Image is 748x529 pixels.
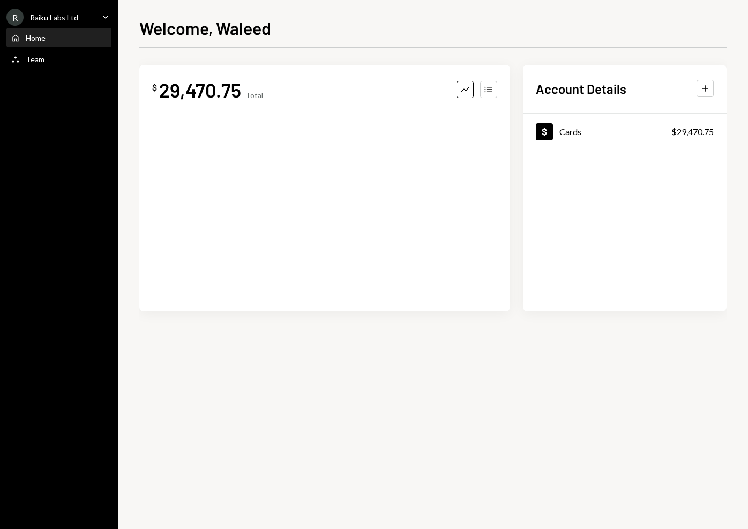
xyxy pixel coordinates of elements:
a: Team [6,49,111,69]
a: Cards$29,470.75 [523,114,727,150]
h1: Welcome, Waleed [139,17,271,39]
h2: Account Details [536,80,626,98]
div: Team [26,55,44,64]
div: Total [245,91,263,100]
div: Raiku Labs Ltd [30,13,78,22]
div: $ [152,82,157,93]
div: Cards [559,126,581,137]
div: R [6,9,24,26]
div: $29,470.75 [671,125,714,138]
a: Home [6,28,111,47]
div: Home [26,33,46,42]
div: 29,470.75 [159,78,241,102]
